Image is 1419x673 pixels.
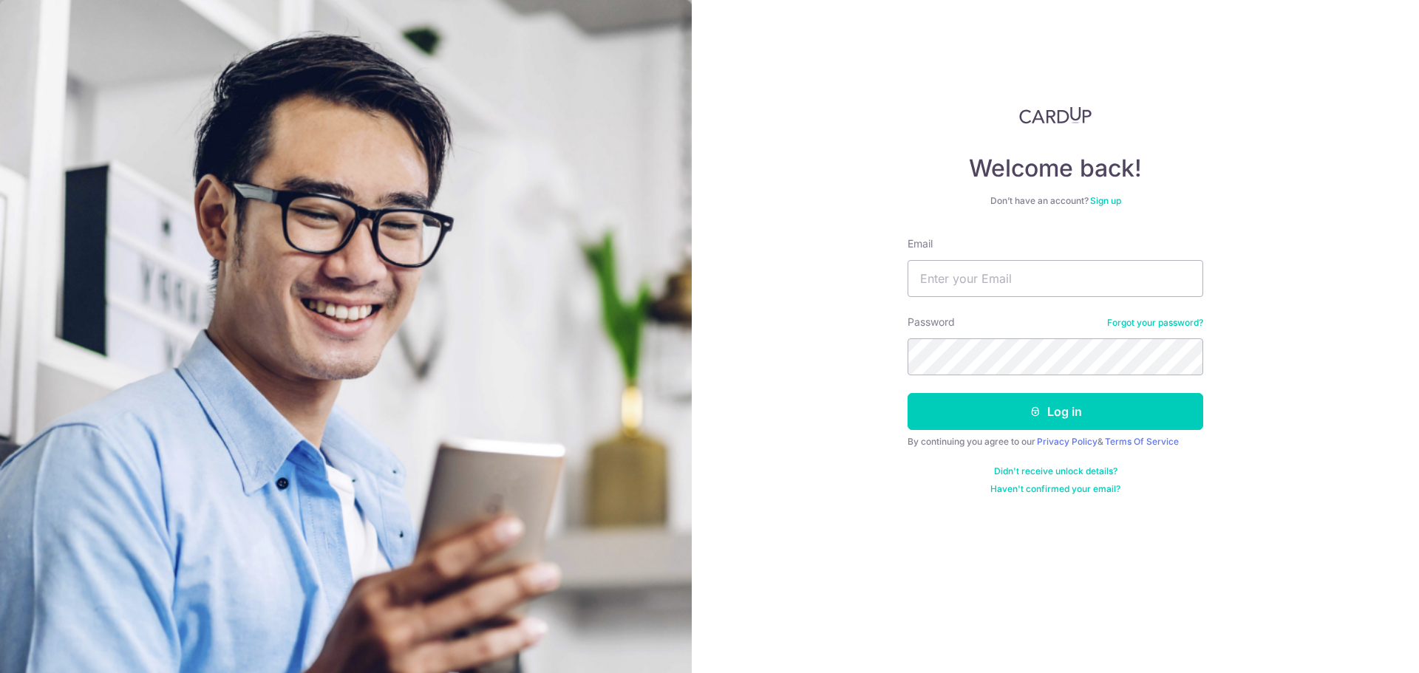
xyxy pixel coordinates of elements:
a: Forgot your password? [1107,317,1203,329]
img: CardUp Logo [1019,106,1092,124]
label: Password [908,315,955,329]
a: Privacy Policy [1037,436,1098,447]
label: Email [908,236,933,251]
input: Enter your Email [908,260,1203,297]
a: Sign up [1090,195,1121,206]
div: By continuing you agree to our & [908,436,1203,448]
a: Terms Of Service [1105,436,1179,447]
a: Haven't confirmed your email? [990,483,1120,495]
div: Don’t have an account? [908,195,1203,207]
button: Log in [908,393,1203,430]
h4: Welcome back! [908,154,1203,183]
a: Didn't receive unlock details? [994,465,1117,477]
